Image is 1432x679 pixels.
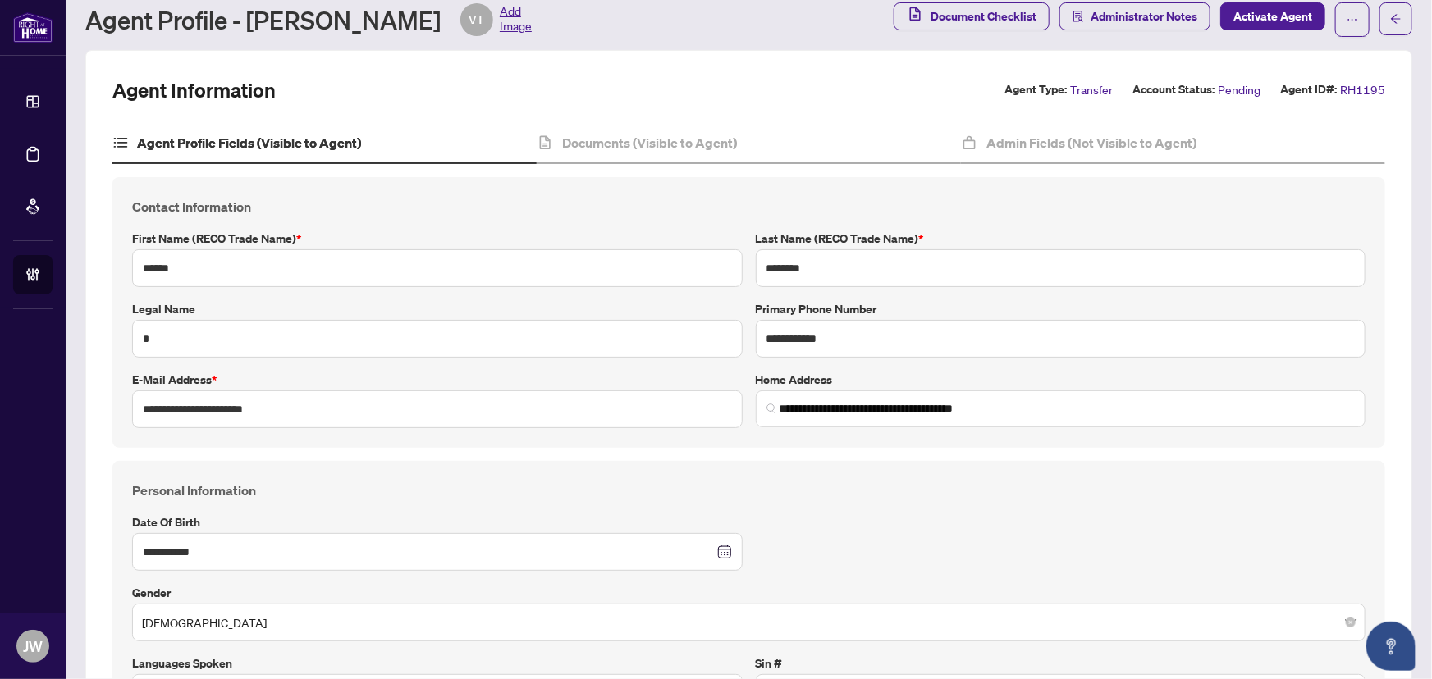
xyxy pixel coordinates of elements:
label: Sin # [756,654,1366,672]
span: Female [142,607,1356,638]
button: Administrator Notes [1059,2,1210,30]
label: Agent Type: [1004,80,1067,99]
label: Languages spoken [132,654,743,672]
label: Primary Phone Number [756,300,1366,318]
span: Transfer [1070,80,1113,99]
span: Activate Agent [1233,3,1312,30]
span: Pending [1218,80,1260,99]
img: logo [13,12,53,43]
label: Last Name (RECO Trade Name) [756,230,1366,248]
label: E-mail Address [132,371,743,389]
span: Document Checklist [931,3,1036,30]
img: search_icon [766,403,776,413]
label: Date of Birth [132,513,743,531]
h4: Contact Information [132,197,1366,216]
span: RH1195 [1340,80,1385,99]
button: Document Checklist [894,2,1050,30]
span: close-circle [1346,617,1356,627]
label: Gender [132,584,1366,602]
span: VT [469,11,485,29]
label: Agent ID#: [1280,80,1337,99]
h4: Personal Information [132,481,1366,500]
h4: Admin Fields (Not Visible to Agent) [986,133,1196,153]
span: Add Image [500,3,532,36]
span: solution [1073,11,1084,22]
h4: Documents (Visible to Agent) [562,133,737,153]
label: Legal Name [132,300,743,318]
label: Home Address [756,371,1366,389]
span: arrow-left [1390,13,1402,25]
button: Open asap [1366,622,1416,671]
h2: Agent Information [112,77,276,103]
label: First Name (RECO Trade Name) [132,230,743,248]
div: Agent Profile - [PERSON_NAME] [85,3,532,36]
label: Account Status: [1132,80,1215,99]
span: Administrator Notes [1091,3,1197,30]
h4: Agent Profile Fields (Visible to Agent) [137,133,361,153]
button: Activate Agent [1220,2,1325,30]
span: JW [23,635,43,658]
span: ellipsis [1347,14,1358,25]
